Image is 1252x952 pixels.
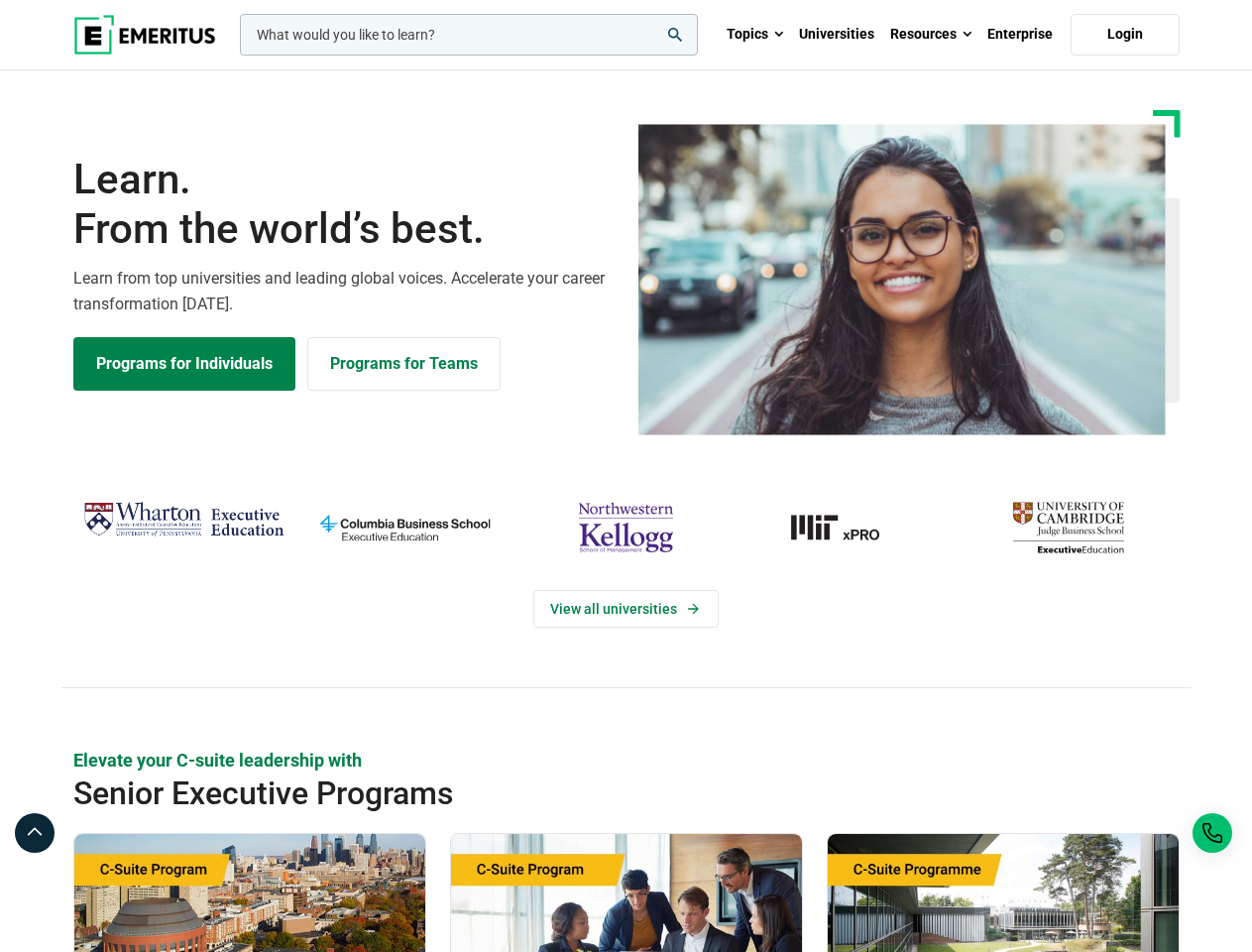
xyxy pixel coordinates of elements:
span: From the world’s best. [73,204,615,254]
h1: Learn. [73,155,615,255]
a: View Universities [533,590,719,628]
img: MIT xPRO [746,495,948,560]
p: Learn from top universities and leading global voices. Accelerate your career transformation [DATE]. [73,266,615,316]
input: woocommerce-product-search-field-0 [240,14,698,56]
img: columbia-business-school [304,495,506,560]
a: Explore Programs [73,337,295,391]
h2: Senior Executive Programs [73,773,1069,813]
img: Learn from the world's best [638,124,1166,435]
img: Wharton Executive Education [83,495,285,544]
img: cambridge-judge-business-school [967,495,1169,560]
a: Explore for Business [307,337,501,391]
p: Elevate your C-suite leadership with [73,748,1180,773]
a: Login [1071,14,1180,56]
img: northwestern-kellogg [525,495,727,560]
a: MIT-xPRO [746,495,948,560]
